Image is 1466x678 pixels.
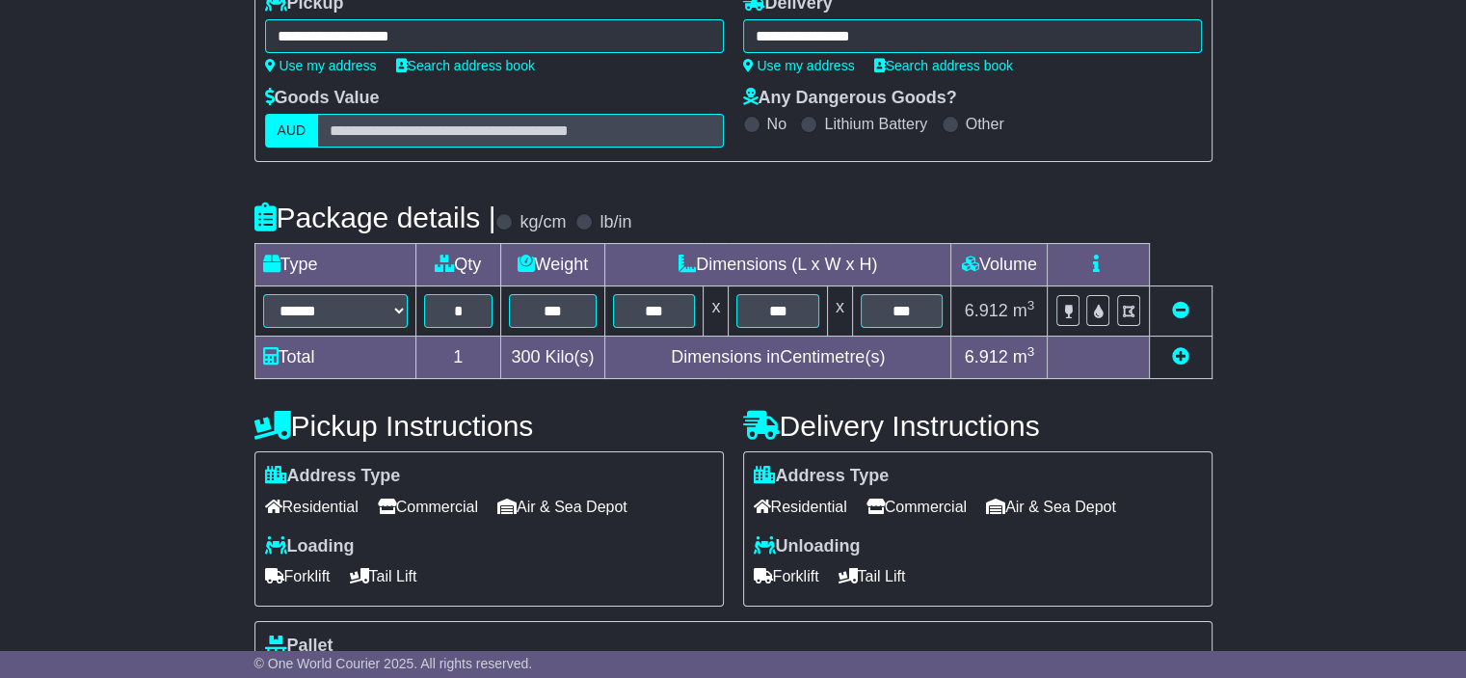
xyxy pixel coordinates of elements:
[754,561,819,591] span: Forklift
[866,492,967,522] span: Commercial
[951,244,1048,286] td: Volume
[704,286,729,337] td: x
[767,115,786,133] label: No
[1027,298,1035,312] sup: 3
[254,410,724,442] h4: Pickup Instructions
[1013,347,1035,366] span: m
[254,656,533,671] span: © One World Courier 2025. All rights reserved.
[743,88,957,109] label: Any Dangerous Goods?
[254,337,415,379] td: Total
[265,58,377,73] a: Use my address
[415,244,500,286] td: Qty
[965,301,1008,320] span: 6.912
[265,492,359,522] span: Residential
[265,536,355,557] label: Loading
[839,561,906,591] span: Tail Lift
[874,58,1013,73] a: Search address book
[396,58,535,73] a: Search address book
[265,114,319,148] label: AUD
[754,492,847,522] span: Residential
[824,115,927,133] label: Lithium Battery
[500,337,604,379] td: Kilo(s)
[827,286,852,337] td: x
[415,337,500,379] td: 1
[743,410,1213,442] h4: Delivery Instructions
[743,58,855,73] a: Use my address
[520,212,566,233] label: kg/cm
[254,244,415,286] td: Type
[600,212,631,233] label: lb/in
[965,347,1008,366] span: 6.912
[265,466,401,487] label: Address Type
[754,536,861,557] label: Unloading
[1172,347,1189,366] a: Add new item
[511,347,540,366] span: 300
[604,337,950,379] td: Dimensions in Centimetre(s)
[497,492,627,522] span: Air & Sea Depot
[1172,301,1189,320] a: Remove this item
[265,561,331,591] span: Forklift
[604,244,950,286] td: Dimensions (L x W x H)
[378,492,478,522] span: Commercial
[754,466,890,487] label: Address Type
[500,244,604,286] td: Weight
[254,202,496,233] h4: Package details |
[265,88,380,109] label: Goods Value
[350,561,417,591] span: Tail Lift
[1013,301,1035,320] span: m
[265,636,333,657] label: Pallet
[966,115,1004,133] label: Other
[1027,344,1035,359] sup: 3
[986,492,1116,522] span: Air & Sea Depot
